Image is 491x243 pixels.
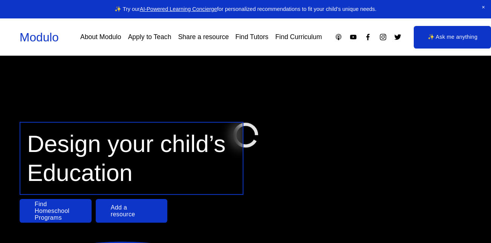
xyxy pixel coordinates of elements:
a: Find Homeschool Programs [20,199,92,223]
a: Apple Podcasts [335,33,343,41]
a: Twitter [394,33,402,41]
a: Add a resource [96,199,168,223]
a: Find Tutors [236,30,269,44]
a: Apply to Teach [128,30,171,44]
a: Modulo [20,30,59,44]
a: Facebook [364,33,372,41]
a: Instagram [379,33,387,41]
span: Design your child’s Education [27,131,232,186]
a: YouTube [349,33,357,41]
a: AI-Powered Learning Concierge [140,6,217,12]
a: Share a resource [178,30,229,44]
a: ✨ Ask me anything [414,26,491,49]
a: Find Curriculum [275,30,322,44]
a: About Modulo [80,30,121,44]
